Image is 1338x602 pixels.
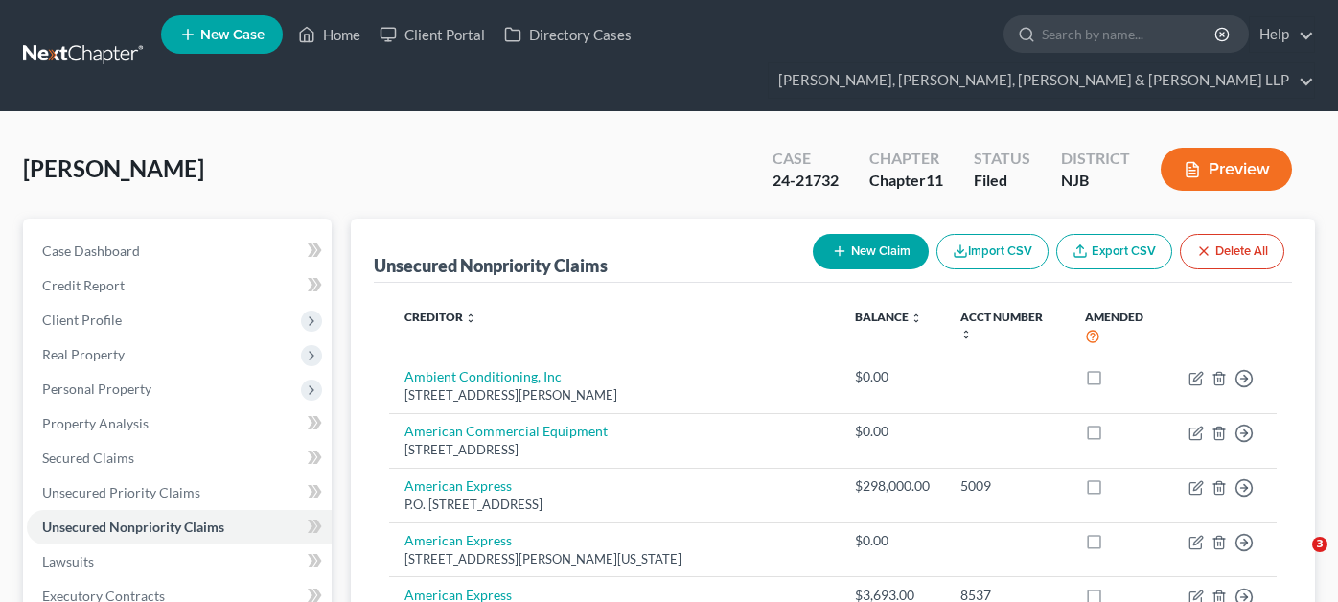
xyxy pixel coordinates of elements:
[42,312,122,328] span: Client Profile
[869,148,943,170] div: Chapter
[42,450,134,466] span: Secured Claims
[27,510,332,544] a: Unsecured Nonpriority Claims
[926,171,943,189] span: 11
[42,553,94,569] span: Lawsuits
[1161,148,1292,191] button: Preview
[813,234,929,269] button: New Claim
[855,310,922,324] a: Balance unfold_more
[495,17,641,52] a: Directory Cases
[1070,298,1173,359] th: Amended
[773,170,839,192] div: 24-21732
[960,329,972,340] i: unfold_more
[27,268,332,303] a: Credit Report
[42,243,140,259] span: Case Dashboard
[855,476,930,496] div: $298,000.00
[960,476,1053,496] div: 5009
[404,368,562,384] a: Ambient Conditioning, Inc
[855,422,930,441] div: $0.00
[773,148,839,170] div: Case
[1312,537,1327,552] span: 3
[27,406,332,441] a: Property Analysis
[27,441,332,475] a: Secured Claims
[960,310,1043,340] a: Acct Number unfold_more
[465,313,476,324] i: unfold_more
[404,477,512,494] a: American Express
[404,550,824,568] div: [STREET_ADDRESS][PERSON_NAME][US_STATE]
[23,154,204,182] span: [PERSON_NAME]
[1042,16,1217,52] input: Search by name...
[200,28,265,42] span: New Case
[1180,234,1284,269] button: Delete All
[42,381,151,397] span: Personal Property
[27,234,332,268] a: Case Dashboard
[855,367,930,386] div: $0.00
[404,532,512,548] a: American Express
[42,277,125,293] span: Credit Report
[911,313,922,324] i: unfold_more
[1273,537,1319,583] iframe: Intercom live chat
[869,170,943,192] div: Chapter
[404,386,824,405] div: [STREET_ADDRESS][PERSON_NAME]
[404,423,608,439] a: American Commercial Equipment
[936,234,1049,269] button: Import CSV
[42,484,200,500] span: Unsecured Priority Claims
[370,17,495,52] a: Client Portal
[404,496,824,514] div: P.O. [STREET_ADDRESS]
[42,346,125,362] span: Real Property
[1061,170,1130,192] div: NJB
[404,441,824,459] div: [STREET_ADDRESS]
[974,170,1030,192] div: Filed
[27,544,332,579] a: Lawsuits
[1061,148,1130,170] div: District
[404,310,476,324] a: Creditor unfold_more
[1250,17,1314,52] a: Help
[855,531,930,550] div: $0.00
[42,415,149,431] span: Property Analysis
[974,148,1030,170] div: Status
[27,475,332,510] a: Unsecured Priority Claims
[288,17,370,52] a: Home
[374,254,608,277] div: Unsecured Nonpriority Claims
[1056,234,1172,269] a: Export CSV
[42,519,224,535] span: Unsecured Nonpriority Claims
[769,63,1314,98] a: [PERSON_NAME], [PERSON_NAME], [PERSON_NAME] & [PERSON_NAME] LLP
